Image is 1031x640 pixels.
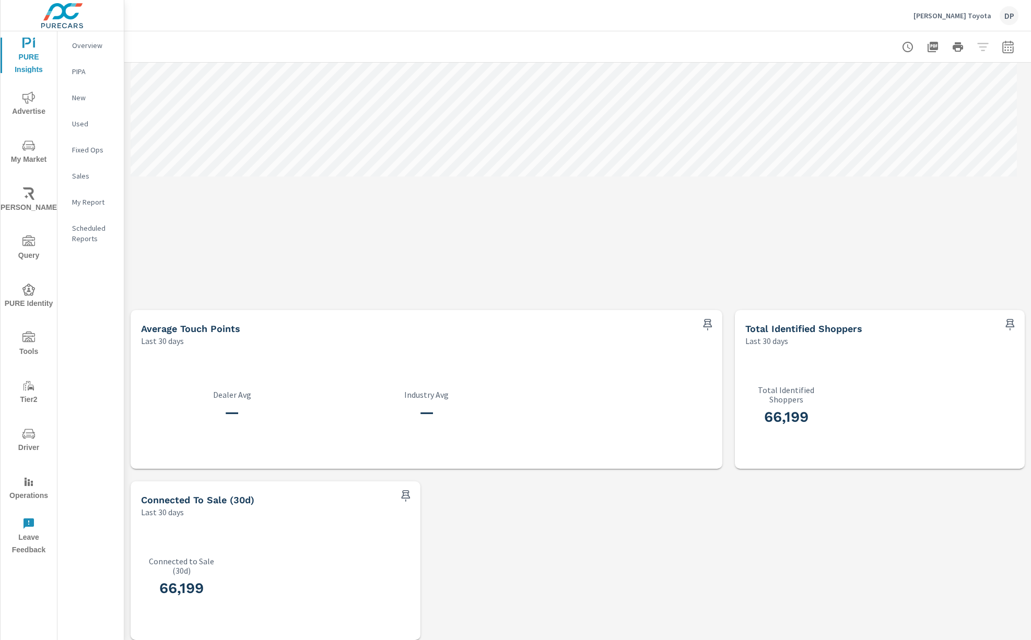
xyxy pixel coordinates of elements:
span: Query [4,235,54,262]
div: PIPA [57,64,124,79]
h5: Average Touch Points [141,323,240,334]
div: Scheduled Reports [57,220,124,246]
span: PURE Identity [4,283,54,310]
div: My Report [57,194,124,210]
span: Operations [4,476,54,502]
p: PIPA [72,66,115,77]
p: Dealer Avg [141,390,323,399]
h5: Connected to Sale (30d) [141,494,254,505]
p: Overview [72,40,115,51]
div: DP [1000,6,1018,25]
p: [PERSON_NAME] Toyota [913,11,991,20]
h3: — [335,404,517,421]
p: Last 30 days [141,506,184,518]
button: Select Date Range [998,37,1018,57]
div: Overview [57,38,124,53]
h5: Total Identified Shoppers [745,323,862,334]
p: New [72,92,115,103]
p: My Report [72,197,115,207]
h3: 66,199 [141,579,222,597]
span: Save this to your personalized report [397,488,414,504]
div: New [57,90,124,105]
p: Last 30 days [745,335,788,347]
span: PURE Insights [4,37,54,76]
span: Leave Feedback [4,517,54,556]
div: Sales [57,168,124,184]
div: Fixed Ops [57,142,124,158]
span: Tier2 [4,380,54,406]
p: Total Identified Shoppers [745,385,827,404]
span: Save this to your personalized report [1002,316,1018,333]
button: Print Report [947,37,968,57]
span: Advertise [4,91,54,118]
span: [PERSON_NAME] [4,187,54,214]
div: nav menu [1,31,57,560]
h3: — [141,404,323,421]
p: Used [72,118,115,129]
span: Driver [4,428,54,454]
p: Scheduled Reports [72,223,115,244]
p: Last 30 days [141,335,184,347]
span: Save this to your personalized report [699,316,716,333]
p: Connected to Sale (30d) [141,556,222,575]
p: Fixed Ops [72,145,115,155]
p: Industry Avg [335,390,517,399]
div: Used [57,116,124,132]
p: Sales [72,171,115,181]
span: Tools [4,331,54,358]
h3: 66,199 [745,408,827,426]
span: My Market [4,139,54,166]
